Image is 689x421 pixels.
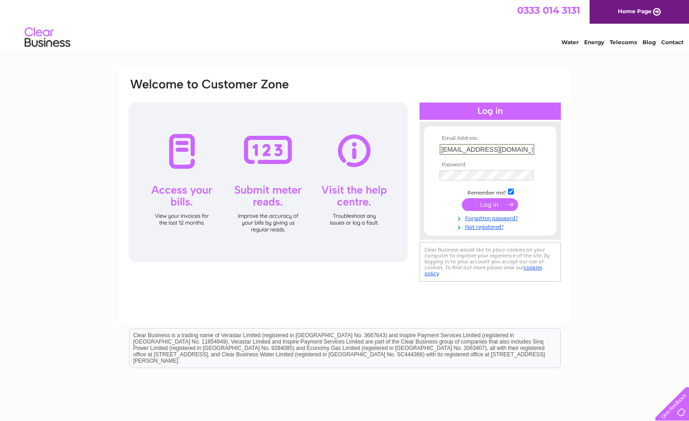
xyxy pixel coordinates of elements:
th: Email Address: [437,135,543,142]
a: cookies policy [425,264,542,277]
a: Not registered? [440,222,543,231]
a: Water [561,39,579,46]
div: Clear Business would like to place cookies on your computer to improve your experience of the sit... [420,242,561,282]
th: Password: [437,162,543,168]
img: logo.png [24,24,71,51]
input: Submit [462,198,518,211]
div: Clear Business is a trading name of Verastar Limited (registered in [GEOGRAPHIC_DATA] No. 3667643... [130,5,560,44]
a: Telecoms [610,39,637,46]
a: Contact [661,39,684,46]
a: 0333 014 3131 [517,5,580,16]
a: Forgotten password? [440,213,543,222]
a: Blog [642,39,656,46]
a: Energy [584,39,604,46]
td: Remember me? [437,187,543,196]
